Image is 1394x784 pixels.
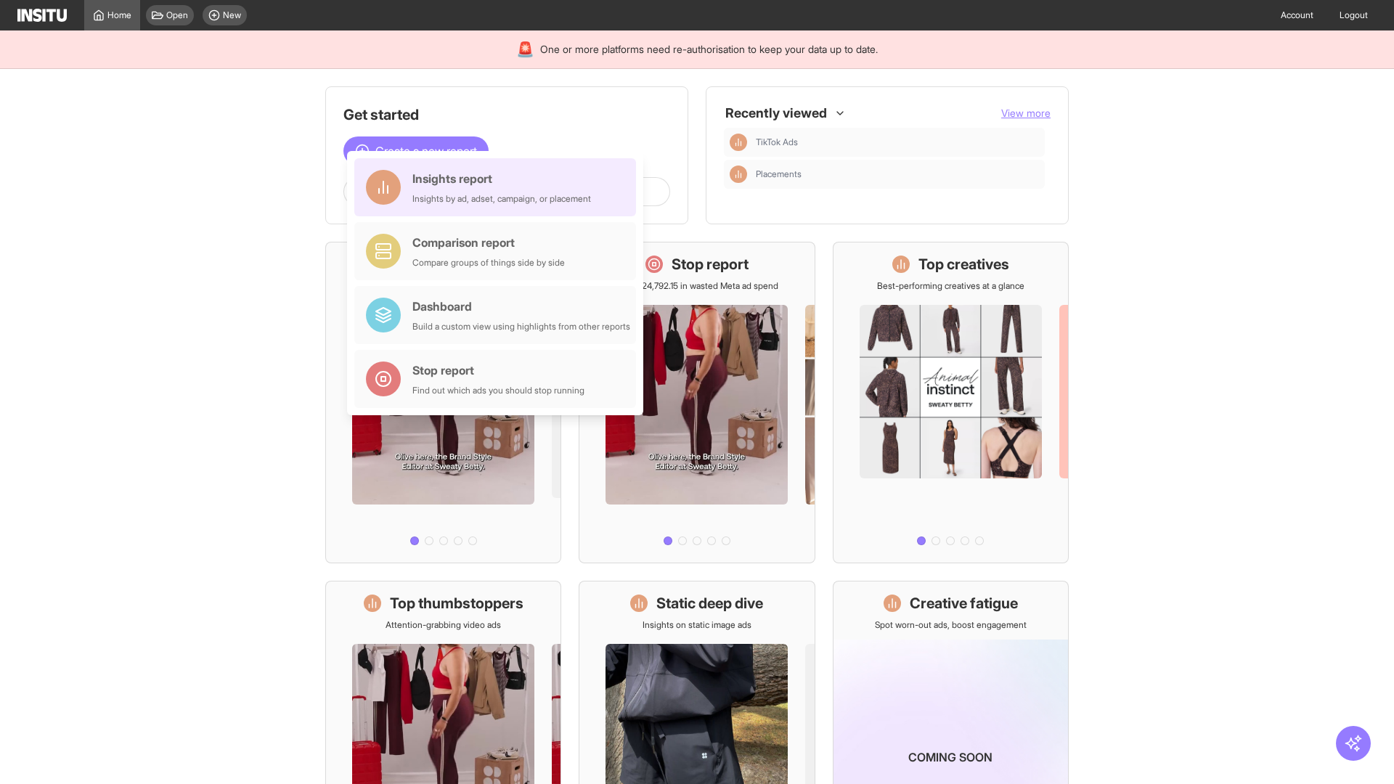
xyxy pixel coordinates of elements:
[730,134,747,151] div: Insights
[412,321,630,332] div: Build a custom view using highlights from other reports
[540,42,878,57] span: One or more platforms need re-authorisation to keep your data up to date.
[412,193,591,205] div: Insights by ad, adset, campaign, or placement
[412,298,630,315] div: Dashboard
[1001,106,1051,121] button: View more
[412,362,584,379] div: Stop report
[412,257,565,269] div: Compare groups of things side by side
[756,136,1039,148] span: TikTok Ads
[756,168,1039,180] span: Placements
[643,619,751,631] p: Insights on static image ads
[672,254,749,274] h1: Stop report
[579,242,815,563] a: Stop reportSave £24,792.15 in wasted Meta ad spend
[325,242,561,563] a: What's live nowSee all active ads instantly
[756,136,798,148] span: TikTok Ads
[386,619,501,631] p: Attention-grabbing video ads
[17,9,67,22] img: Logo
[166,9,188,21] span: Open
[412,385,584,396] div: Find out which ads you should stop running
[877,280,1024,292] p: Best-performing creatives at a glance
[1001,107,1051,119] span: View more
[412,234,565,251] div: Comparison report
[918,254,1009,274] h1: Top creatives
[343,136,489,166] button: Create a new report
[343,105,670,125] h1: Get started
[390,593,523,613] h1: Top thumbstoppers
[223,9,241,21] span: New
[616,280,778,292] p: Save £24,792.15 in wasted Meta ad spend
[412,170,591,187] div: Insights report
[833,242,1069,563] a: Top creativesBest-performing creatives at a glance
[656,593,763,613] h1: Static deep dive
[516,39,534,60] div: 🚨
[730,166,747,183] div: Insights
[107,9,131,21] span: Home
[756,168,802,180] span: Placements
[375,142,477,160] span: Create a new report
